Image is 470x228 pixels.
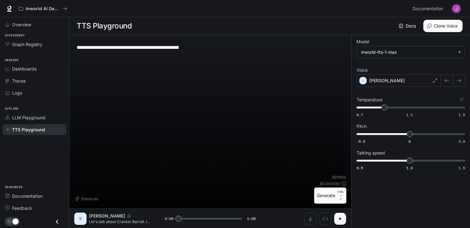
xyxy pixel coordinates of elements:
span: Overview [12,21,31,28]
p: Temperature [357,98,382,102]
p: [PERSON_NAME] [89,213,125,219]
span: 1.5 [459,165,465,171]
div: inworld-tts-1-max [361,49,455,55]
a: Documentation [410,2,448,15]
span: 1.0 [406,165,413,171]
button: User avatar [450,2,463,15]
span: 5.0 [459,139,465,144]
span: 1:05 [247,216,256,222]
p: Pitch [357,124,367,129]
span: 0 [408,139,411,144]
p: 55 / 1000 [332,175,346,180]
a: LLM Playground [2,112,66,123]
a: Overview [2,19,66,30]
span: 1.1 [406,112,413,117]
button: Download audio [304,213,317,225]
span: 0.7 [357,112,363,117]
a: Graph Registry [2,39,66,50]
span: TTS Playground [12,126,45,133]
button: GenerateCTRL +⏎ [314,188,346,204]
p: [PERSON_NAME] [369,78,405,84]
span: Graph Registry [12,41,42,48]
p: ⏎ [338,190,344,201]
span: 0.5 [357,165,363,171]
button: Clone Voice [423,20,463,32]
button: Close drawer [50,215,64,228]
p: CTRL + [338,190,344,197]
span: Documentation [12,193,43,199]
p: Model [357,40,369,44]
span: Dark mode toggle [12,218,19,225]
p: Let's talk about Cracker Barrell. I fucking hate this place so much and it's not because of some ... [89,219,150,224]
img: User avatar [452,4,461,13]
p: Inworld AI Demos [26,6,60,11]
span: 0:00 [165,216,173,222]
span: Traces [12,78,26,84]
p: Voice [357,68,368,72]
button: Reset to default [458,96,465,103]
button: Inspect [319,213,331,225]
a: Traces [2,75,66,86]
span: Dashboards [12,65,36,72]
a: Dashboards [2,63,66,74]
span: Logs [12,90,22,96]
a: Logs [2,87,66,98]
span: Documentation [412,5,443,13]
div: inworld-tts-1-max [357,46,465,58]
button: Shortcuts [74,194,100,204]
span: Feedback [12,205,32,211]
span: 1.5 [459,112,465,117]
button: All workspaces [16,2,70,15]
a: TTS Playground [2,124,66,135]
p: $ 0.000550 [320,181,340,186]
a: Documentation [2,191,66,201]
button: Copy Voice ID [125,214,134,218]
h1: TTS Playground [77,20,132,32]
span: -5.0 [357,139,365,144]
a: Docs [398,20,418,32]
div: D [75,214,85,224]
span: LLM Playground [12,114,45,121]
a: Feedback [2,203,66,213]
p: Talking speed [357,151,385,155]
